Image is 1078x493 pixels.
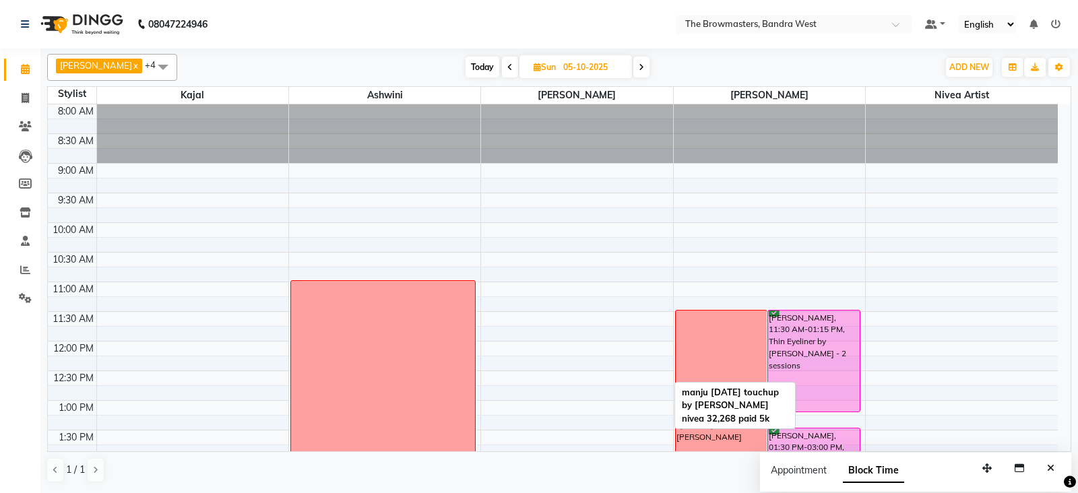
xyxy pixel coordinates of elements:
button: ADD NEW [946,58,992,77]
div: 10:00 AM [50,223,96,237]
div: 1:00 PM [56,401,96,415]
span: Ashwini [289,87,480,104]
div: 12:30 PM [51,371,96,385]
div: manju [DATE] touchup by [PERSON_NAME] nivea 32,268 paid 5k [682,386,788,426]
div: 9:00 AM [55,164,96,178]
div: 12:00 PM [51,341,96,356]
div: 11:30 AM [50,312,96,326]
div: 8:00 AM [55,104,96,119]
span: [PERSON_NAME] [60,60,132,71]
div: Stylist [48,87,96,101]
span: +4 [145,59,166,70]
input: 2025-10-05 [559,57,627,77]
span: [PERSON_NAME] [674,87,865,104]
button: Close [1041,458,1060,479]
span: Appointment [771,464,827,476]
span: Sun [530,62,559,72]
b: 08047224946 [148,5,208,43]
div: 8:30 AM [55,134,96,148]
span: Nivea Artist [866,87,1058,104]
span: Today [466,57,499,77]
a: x [132,60,138,71]
div: 9:30 AM [55,193,96,207]
img: logo [34,5,127,43]
div: 11:00 AM [50,282,96,296]
div: 10:30 AM [50,253,96,267]
span: 1 / 1 [66,463,85,477]
span: [PERSON_NAME] [481,87,672,104]
span: ADD NEW [949,62,989,72]
span: Block Time [843,459,904,483]
span: Kajal [97,87,288,104]
div: 1:30 PM [56,430,96,445]
div: [PERSON_NAME], 11:30 AM-01:15 PM, Thin Eyeliner by [PERSON_NAME] - 2 sessions [768,310,860,412]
